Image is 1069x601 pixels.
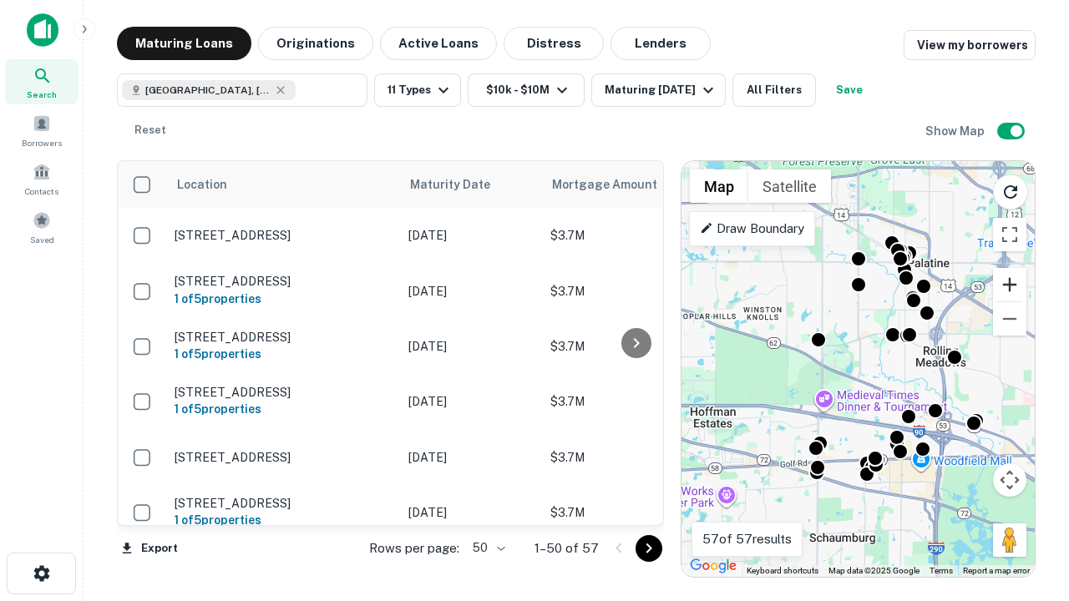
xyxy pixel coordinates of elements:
[117,536,182,561] button: Export
[591,73,726,107] button: Maturing [DATE]
[504,27,604,60] button: Distress
[5,205,79,250] a: Saved
[468,73,585,107] button: $10k - $10M
[828,566,920,575] span: Map data ©2025 Google
[930,566,953,575] a: Terms (opens in new tab)
[166,161,400,208] th: Location
[175,274,392,289] p: [STREET_ADDRESS]
[993,463,1026,497] button: Map camera controls
[175,345,392,363] h6: 1 of 5 properties
[145,83,271,98] span: [GEOGRAPHIC_DATA], [GEOGRAPHIC_DATA]
[175,400,392,418] h6: 1 of 5 properties
[410,174,512,194] span: Maturity Date
[993,174,1028,210] button: Reload search area
[117,27,251,60] button: Maturing Loans
[25,184,58,198] span: Contacts
[636,535,662,562] button: Go to next page
[925,122,987,140] h6: Show Map
[30,233,54,246] span: Saved
[702,529,792,549] p: 57 of 57 results
[5,108,79,153] a: Borrowers
[175,385,392,400] p: [STREET_ADDRESS]
[690,169,748,203] button: Show street map
[380,27,497,60] button: Active Loans
[5,59,79,104] a: Search
[408,503,534,522] p: [DATE]
[550,448,717,467] p: $3.7M
[605,80,718,100] div: Maturing [DATE]
[175,511,392,529] h6: 1 of 5 properties
[963,566,1030,575] a: Report a map error
[552,174,679,194] span: Mortgage Amount
[985,467,1069,548] iframe: Chat Widget
[610,27,711,60] button: Lenders
[27,88,57,101] span: Search
[732,73,816,107] button: All Filters
[374,73,461,107] button: 11 Types
[686,555,741,577] img: Google
[681,161,1035,577] div: 0 0
[993,268,1026,301] button: Zoom in
[993,218,1026,251] button: Toggle fullscreen view
[22,136,62,149] span: Borrowers
[408,337,534,356] p: [DATE]
[700,219,804,239] p: Draw Boundary
[175,290,392,308] h6: 1 of 5 properties
[175,496,392,511] p: [STREET_ADDRESS]
[124,114,177,147] button: Reset
[550,226,717,245] p: $3.7M
[748,169,831,203] button: Show satellite imagery
[550,337,717,356] p: $3.7M
[400,161,542,208] th: Maturity Date
[466,536,508,560] div: 50
[175,330,392,345] p: [STREET_ADDRESS]
[175,228,392,243] p: [STREET_ADDRESS]
[550,282,717,300] p: $3.7M
[176,174,227,194] span: Location
[369,538,459,558] p: Rows per page:
[534,538,599,558] p: 1–50 of 57
[747,565,818,577] button: Keyboard shortcuts
[904,30,1036,60] a: View my borrowers
[408,226,534,245] p: [DATE]
[408,282,534,300] p: [DATE]
[27,13,58,47] img: capitalize-icon.png
[408,392,534,411] p: [DATE]
[408,448,534,467] p: [DATE]
[550,392,717,411] p: $3.7M
[993,302,1026,336] button: Zoom out
[175,450,392,465] p: [STREET_ADDRESS]
[550,503,717,522] p: $3.7M
[823,73,876,107] button: Save your search to get updates of matches that match your search criteria.
[686,555,741,577] a: Open this area in Google Maps (opens a new window)
[5,156,79,201] a: Contacts
[542,161,726,208] th: Mortgage Amount
[258,27,373,60] button: Originations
